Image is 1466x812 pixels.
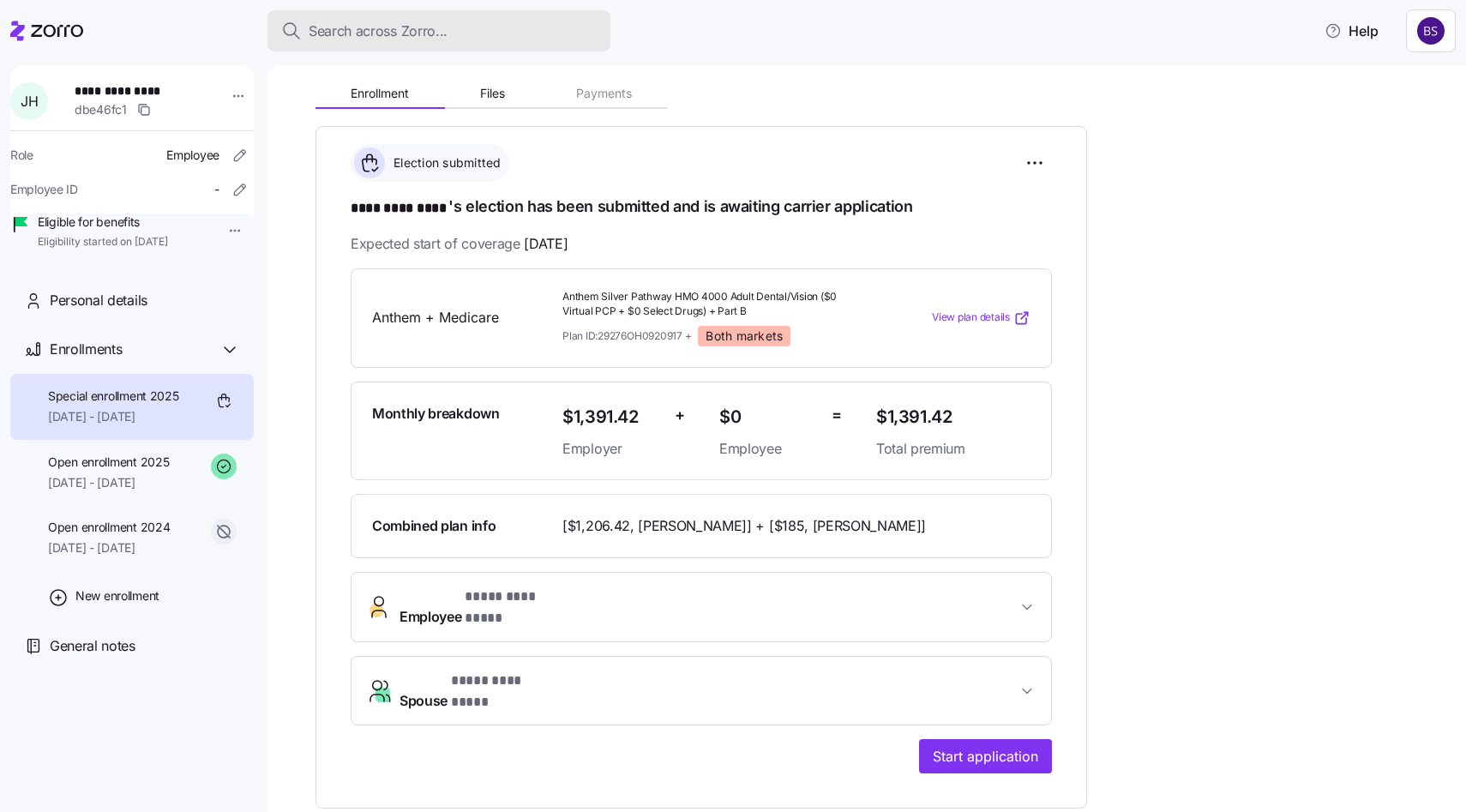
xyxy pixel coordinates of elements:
span: Special enrollment 2025 [48,388,179,405]
span: = [832,403,842,428]
button: Start application [919,739,1052,773]
span: Eligible for benefits [38,214,168,231]
span: Help [1325,21,1379,41]
span: Employer [562,438,661,460]
span: View plan details [932,310,1010,326]
span: - [214,181,219,198]
span: Employee [400,586,570,628]
span: Employee ID [10,181,78,198]
span: Election submitted [388,154,502,171]
span: Files [480,87,505,99]
span: [DATE] - [DATE] [48,408,179,425]
span: Both markets [706,328,783,344]
span: Anthem Silver Pathway HMO 4000 Adult Dental/Vision ($0 Virtual PCP + $0 Select Drugs) + Part B [562,290,862,319]
span: Plan ID: 29276OH0920917 + [562,328,691,343]
span: General notes [50,635,135,657]
span: New enrollment [75,587,159,604]
span: Total premium [876,438,1030,460]
span: [$1,206.42, [PERSON_NAME]] + [$185, [PERSON_NAME]] [562,515,926,537]
span: Employee [719,438,818,460]
span: $1,391.42 [876,403,1030,431]
span: + [675,403,685,428]
span: [DATE] [524,233,568,255]
span: [DATE] - [DATE] [48,474,169,491]
span: Personal details [50,290,147,311]
span: Spouse [400,671,557,712]
span: Role [10,147,33,164]
span: Start application [933,746,1038,767]
span: J H [21,94,38,108]
span: Combined plan info [372,515,496,537]
span: Enrollment [351,87,409,99]
span: dbe46fc1 [75,101,127,118]
span: Anthem + Medicare [372,307,549,328]
span: Monthly breakdown [372,403,500,424]
span: Enrollments [50,339,122,360]
span: $0 [719,403,818,431]
h1: 's election has been submitted and is awaiting carrier application [351,195,1052,220]
span: Open enrollment 2024 [48,519,170,536]
span: Employee [166,147,219,164]
button: Search across Zorro... [267,10,610,51]
img: 70e1238b338d2f51ab0eff200587d663 [1417,17,1445,45]
a: View plan details [932,310,1030,327]
span: Search across Zorro... [309,21,448,42]
span: $1,391.42 [562,403,661,431]
span: Eligibility started on [DATE] [38,235,168,250]
button: Help [1311,14,1392,48]
span: Payments [576,87,632,99]
span: [DATE] - [DATE] [48,539,170,556]
span: Expected start of coverage [351,233,568,255]
span: Open enrollment 2025 [48,454,169,471]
